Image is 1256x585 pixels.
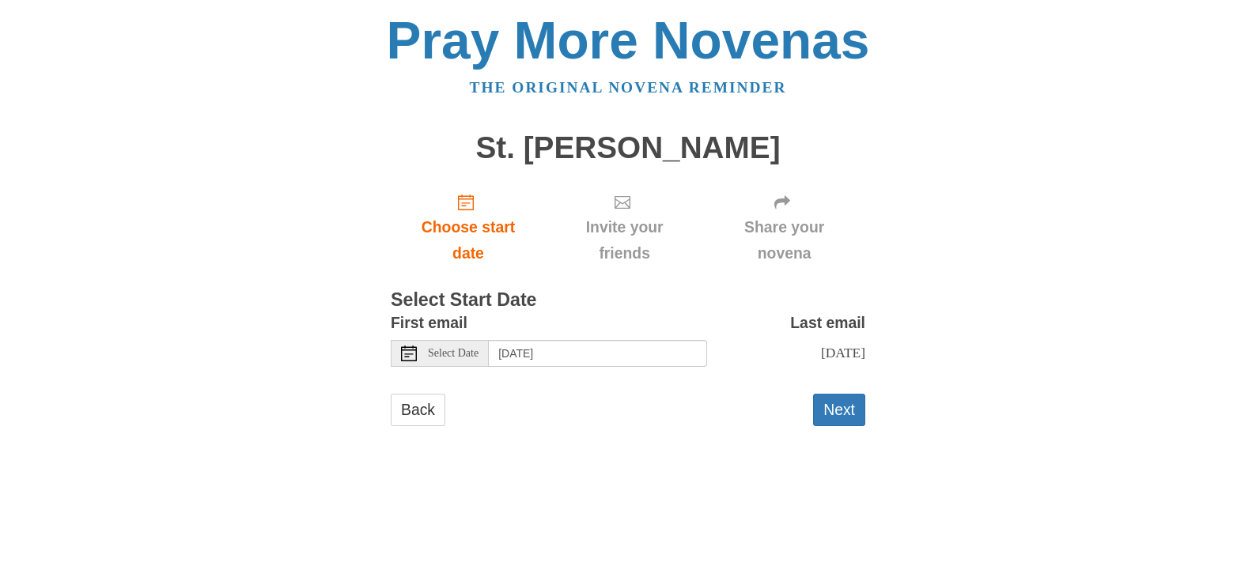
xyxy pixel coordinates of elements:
[391,290,865,311] h3: Select Start Date
[391,310,467,336] label: First email
[428,348,479,359] span: Select Date
[391,394,445,426] a: Back
[703,180,865,274] div: Click "Next" to confirm your start date first.
[546,180,703,274] div: Click "Next" to confirm your start date first.
[387,11,870,70] a: Pray More Novenas
[790,310,865,336] label: Last email
[813,394,865,426] button: Next
[470,79,787,96] a: The original novena reminder
[719,214,849,266] span: Share your novena
[407,214,530,266] span: Choose start date
[391,131,865,165] h1: St. [PERSON_NAME]
[391,180,546,274] a: Choose start date
[821,345,865,360] span: [DATE]
[562,214,687,266] span: Invite your friends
